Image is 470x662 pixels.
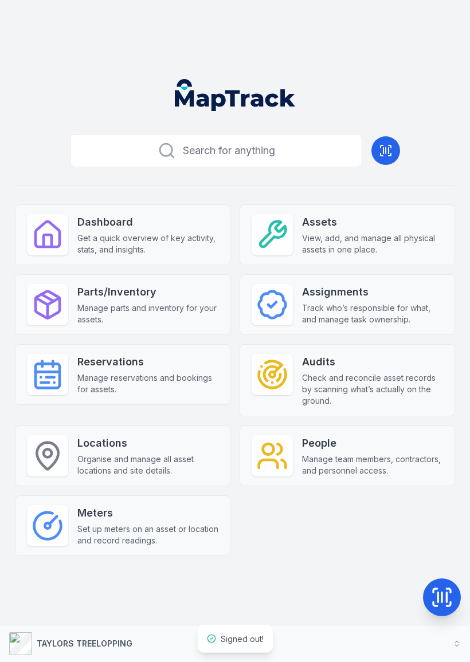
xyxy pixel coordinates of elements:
[302,214,443,230] strong: Assets
[302,454,443,476] span: Manage team members, contractors, and personnel access.
[15,425,230,486] a: LocationsOrganise and manage all asset locations and site details.
[77,372,218,395] span: Manage reservations and bookings for assets.
[240,274,455,335] a: AssignmentsTrack who’s responsible for what, and manage task ownership.
[15,204,230,265] a: DashboardGet a quick overview of key activity, stats, and insights.
[302,284,443,300] strong: Assignments
[77,214,218,230] strong: Dashboard
[240,204,455,265] a: AssetsView, add, and manage all physical assets in one place.
[77,233,218,255] span: Get a quick overview of key activity, stats, and insights.
[77,354,218,370] strong: Reservations
[302,372,443,407] span: Check and reconcile asset records by scanning what’s actually on the ground.
[15,344,230,405] a: ReservationsManage reservations and bookings for assets.
[240,344,455,416] a: AuditsCheck and reconcile asset records by scanning what’s actually on the ground.
[37,639,132,648] strong: TAYLORS TREELOPPING
[77,505,218,521] strong: Meters
[302,354,443,370] strong: Audits
[77,435,218,451] strong: Locations
[302,302,443,325] span: Track who’s responsible for what, and manage task ownership.
[77,454,218,476] span: Organise and manage all asset locations and site details.
[77,523,218,546] span: Set up meters on an asset or location and record readings.
[302,233,443,255] span: View, add, and manage all physical assets in one place.
[77,284,218,300] strong: Parts/Inventory
[15,495,230,556] a: MetersSet up meters on an asset or location and record readings.
[161,79,309,111] nav: Global
[240,425,455,486] a: PeopleManage team members, contractors, and personnel access.
[221,634,264,644] span: Signed out!
[70,134,362,167] button: Search for anything
[77,302,218,325] span: Manage parts and inventory for your assets.
[183,143,275,159] span: Search for anything
[15,274,230,335] a: Parts/InventoryManage parts and inventory for your assets.
[302,435,443,451] strong: People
